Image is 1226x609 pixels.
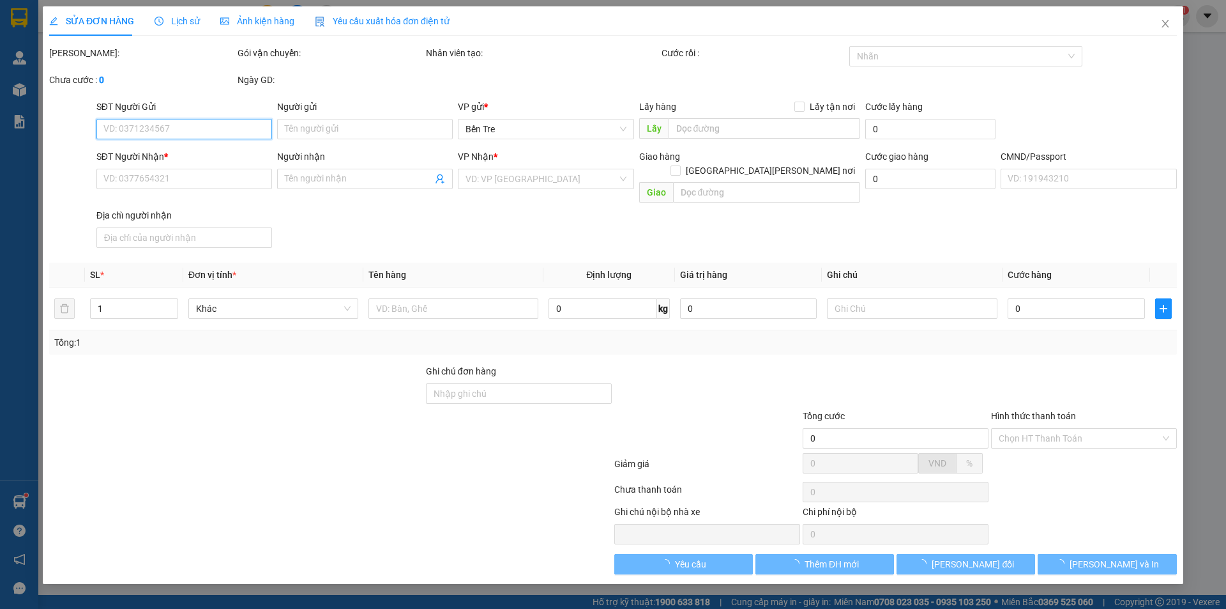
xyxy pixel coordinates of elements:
span: Tổng cước [803,411,845,421]
span: Bến Tre [466,119,626,139]
input: Ghi chú đơn hàng [426,383,612,404]
input: Địa chỉ của người nhận [96,227,272,248]
span: VP Nhận [458,151,494,162]
button: Close [1147,6,1183,42]
div: SĐT Người Nhận [96,150,272,164]
span: user-add [435,174,446,184]
input: Dọc đường [669,118,860,139]
label: Cước giao hàng [865,151,928,162]
span: [GEOGRAPHIC_DATA][PERSON_NAME] nơi [681,164,860,178]
span: Đơn vị tính [188,270,236,280]
span: up [167,301,175,309]
span: VND [928,458,946,468]
button: plus [1155,298,1172,319]
input: Ghi Chú [828,298,997,319]
div: Gói vận chuyển: [238,46,423,60]
span: Ảnh kiện hàng [220,16,294,26]
div: Nhân viên tạo: [426,46,659,60]
button: [PERSON_NAME] và In [1038,554,1177,574]
span: kg [657,298,670,319]
span: edit [49,17,58,26]
button: Yêu cầu [614,554,753,574]
span: Giá trị hàng [680,270,727,280]
span: picture [220,17,229,26]
span: Decrease Value [163,309,178,318]
th: Ghi chú [822,263,1003,288]
span: SL [90,270,100,280]
span: plus [1156,304,1171,314]
span: loading [918,559,932,568]
span: close [1160,19,1170,29]
span: Increase Value [163,299,178,309]
button: Thêm ĐH mới [755,554,894,574]
span: loading [1056,559,1070,568]
span: Cước hàng [1008,270,1052,280]
img: icon [315,17,325,27]
span: Giao [639,182,673,203]
span: Yêu cầu [675,557,706,571]
div: Chi phí nội bộ [803,505,988,524]
span: Yêu cầu xuất hóa đơn điện tử [315,16,450,26]
span: SỬA ĐƠN HÀNG [49,16,134,26]
span: [PERSON_NAME] đổi [932,557,1015,571]
span: Lấy hàng [639,102,676,112]
div: CMND/Passport [1001,150,1176,164]
span: Giao hàng [639,151,680,162]
span: clock-circle [155,17,163,26]
label: Hình thức thanh toán [991,411,1076,421]
input: VD: Bàn, Ghế [368,298,538,319]
div: [PERSON_NAME]: [49,46,235,60]
input: Dọc đường [673,182,860,203]
div: SĐT Người Gửi [96,100,272,114]
span: Định lượng [587,270,632,280]
button: delete [54,298,75,319]
div: Chưa thanh toán [613,482,801,505]
div: VP gửi [458,100,634,114]
label: Ghi chú đơn hàng [426,366,496,376]
div: Ngày GD: [238,73,423,87]
span: Lịch sử [155,16,200,26]
div: Cước rồi : [662,46,847,60]
span: down [167,310,175,318]
span: Tên hàng [368,270,406,280]
input: Cước giao hàng [865,169,995,189]
span: loading [661,559,675,568]
span: [PERSON_NAME] và In [1070,557,1159,571]
div: Địa chỉ người nhận [96,208,272,222]
div: Người gửi [277,100,453,114]
div: Giảm giá [613,457,801,479]
input: Cước lấy hàng [865,119,995,139]
span: Thêm ĐH mới [805,557,859,571]
span: loading [791,559,805,568]
span: Lấy [639,118,669,139]
div: Người nhận [277,150,453,164]
span: Khác [196,299,351,318]
label: Cước lấy hàng [865,102,923,112]
b: 0 [99,75,104,85]
span: Lấy tận nơi [805,100,860,114]
div: Tổng: 1 [54,335,473,350]
button: [PERSON_NAME] đổi [897,554,1035,574]
span: % [966,458,972,468]
div: Ghi chú nội bộ nhà xe [614,505,800,524]
div: Chưa cước : [49,73,235,87]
